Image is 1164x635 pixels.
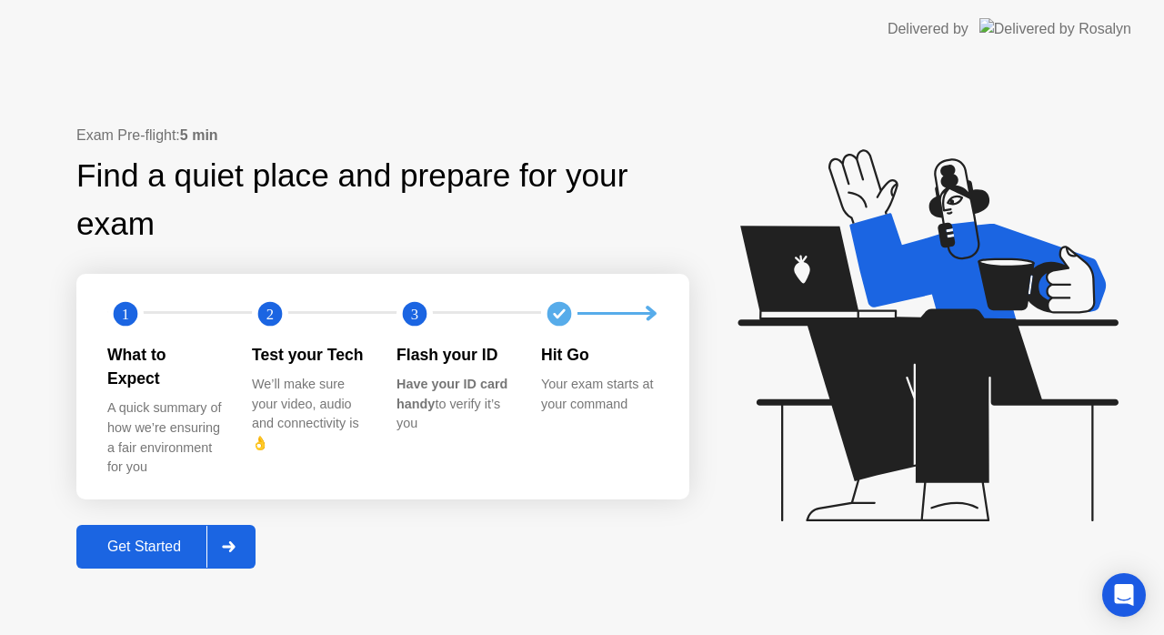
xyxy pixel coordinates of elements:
div: We’ll make sure your video, audio and connectivity is 👌 [252,375,367,453]
text: 2 [266,305,274,322]
img: Delivered by Rosalyn [979,18,1131,39]
div: A quick summary of how we’re ensuring a fair environment for you [107,398,223,477]
button: Get Started [76,525,256,569]
div: Test your Tech [252,343,367,367]
div: Your exam starts at your command [541,375,657,414]
div: Delivered by [888,18,968,40]
div: Flash your ID [396,343,512,367]
div: to verify it’s you [396,375,512,434]
b: Have your ID card handy [396,377,507,411]
text: 3 [411,305,418,322]
div: Get Started [82,539,206,555]
div: Hit Go [541,343,657,367]
div: Find a quiet place and prepare for your exam [76,152,689,248]
text: 1 [122,305,129,322]
div: Exam Pre-flight: [76,125,689,146]
div: What to Expect [107,343,223,391]
div: Open Intercom Messenger [1102,573,1146,617]
b: 5 min [180,127,218,143]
